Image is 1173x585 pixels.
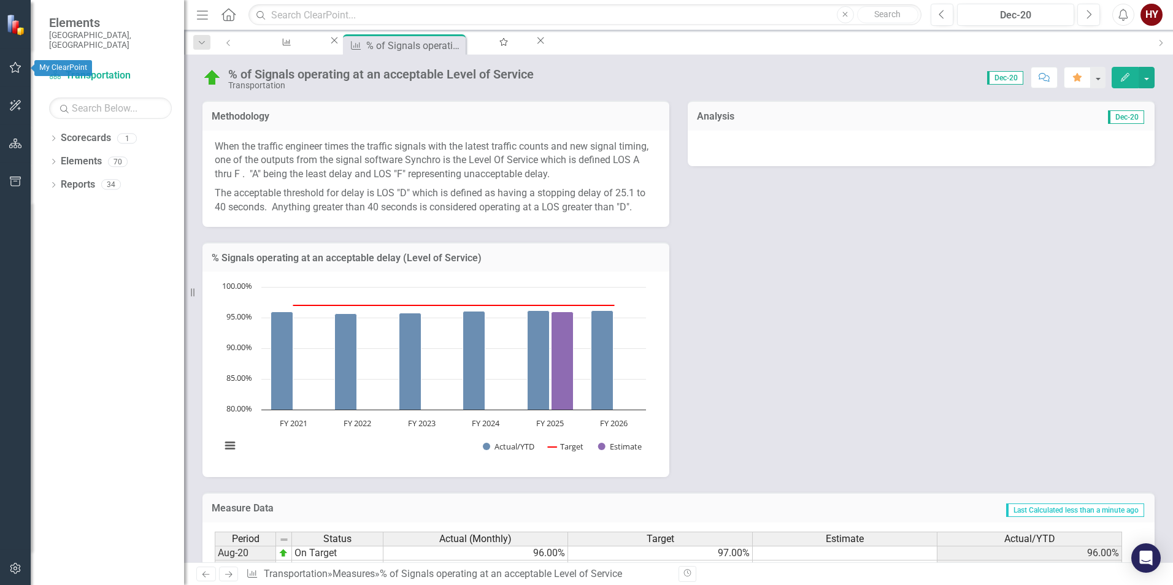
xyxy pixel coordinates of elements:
td: Aug-20 [215,546,276,560]
text: FY 2024 [472,418,500,429]
text: 85.00% [226,372,252,383]
button: Dec-20 [957,4,1074,26]
svg: Interactive chart [215,281,652,465]
div: Dec-20 [961,8,1070,23]
img: On Target [202,68,222,88]
text: 100.00% [222,280,252,291]
td: On Target [292,546,383,560]
td: 96.00% [383,546,568,560]
span: Actual (Monthly) [439,533,512,545]
div: My Favorites [479,46,523,61]
h3: Methodology [212,111,660,122]
text: 90.00% [226,342,252,353]
p: The acceptable threshold for delay is LOS "D" which is defined as having a stopping delay of 25.1... [215,184,657,215]
p: When the traffic engineer times the traffic signals with the latest traffic counts and new signal... [215,140,657,185]
button: HY [1140,4,1163,26]
div: My ClearPoint [34,60,92,76]
div: # Signals analyzed [252,46,317,61]
g: Actual/YTD, series 1 of 3. Bar series with 6 bars. [271,311,613,410]
div: » » [246,567,669,581]
div: 1 [117,133,137,143]
div: % of Signals operating at an acceptable Level of Service [366,38,463,53]
h3: % Signals operating at an acceptable delay (Level of Service) [212,253,660,264]
text: 80.00% [226,403,252,414]
path: FY 2025 , 96. Estimate. [552,312,574,410]
a: My Favorites [468,34,534,50]
td: On Target [292,560,383,575]
td: 96.00% [937,560,1122,575]
button: Show Target [548,441,584,452]
td: 96.00% [383,560,568,575]
img: zOikAAAAAElFTkSuQmCC [279,562,288,572]
div: % of Signals operating at an acceptable Level of Service [228,67,534,81]
h3: Measure Data [212,503,499,514]
a: Scorecards [61,131,111,145]
span: Dec-20 [1108,110,1144,124]
path: FY 2023, 95.77. Actual/YTD. [399,313,421,410]
input: Search ClearPoint... [248,4,921,26]
span: Target [647,533,674,545]
td: Sep-20 [215,560,276,575]
button: View chart menu, Chart [221,437,239,454]
span: Elements [49,15,172,30]
td: 97.00% [568,560,753,575]
path: FY 2026, 96.17. Actual/YTD. [591,311,613,410]
button: Search [857,6,918,23]
small: [GEOGRAPHIC_DATA], [GEOGRAPHIC_DATA] [49,30,172,50]
span: Estimate [826,533,864,545]
div: 70 [108,156,128,167]
a: Measures [333,568,375,579]
path: FY 2021, 95.90416666. Actual/YTD. [271,312,293,410]
a: Transportation [264,568,328,579]
text: FY 2023 [408,418,436,429]
span: Period [232,533,260,545]
a: # Signals analyzed [241,34,328,50]
h3: Analysis [697,111,921,122]
span: Dec-20 [987,71,1023,85]
div: Chart. Highcharts interactive chart. [215,281,657,465]
path: FY 2024, 96.02166666. Actual/YTD. [463,312,485,410]
div: Open Intercom Messenger [1131,543,1161,573]
td: 97.00% [568,546,753,560]
path: FY 2025 , 96.15916666. Actual/YTD. [528,311,550,410]
text: FY 2021 [280,418,307,429]
text: FY 2026 [600,418,628,429]
span: Search [874,9,901,19]
div: Transportation [228,81,534,90]
div: 34 [101,180,121,190]
span: Actual/YTD [1004,533,1055,545]
img: zOikAAAAAElFTkSuQmCC [279,548,288,558]
g: Target, series 2 of 3. Line with 6 data points. [291,303,617,308]
input: Search Below... [49,97,172,119]
div: % of Signals operating at an acceptable Level of Service [380,568,622,579]
span: Last Calculated less than a minute ago [1006,503,1144,517]
path: FY 2022, 95.64583333. Actual/YTD. [335,314,357,410]
a: Transportation [49,69,172,83]
text: FY 2022 [344,418,371,429]
a: Elements [61,155,102,169]
button: Show Actual/YTD [483,441,534,452]
img: 8DAGhfEEPCf229AAAAAElFTkSuQmCC [279,535,289,545]
button: Show Estimate [598,441,642,452]
img: ClearPoint Strategy [6,14,28,36]
span: Status [323,533,352,545]
text: FY 2025 [536,418,564,429]
a: Reports [61,178,95,192]
text: 95.00% [226,311,252,322]
td: 96.00% [937,546,1122,560]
